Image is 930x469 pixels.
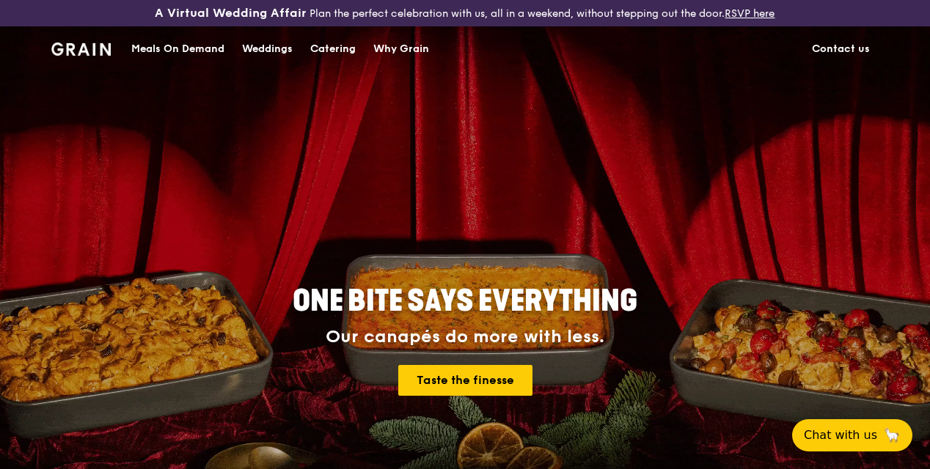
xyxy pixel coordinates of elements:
[804,426,877,444] span: Chat with us
[365,27,438,71] a: Why Grain
[155,6,775,21] div: Plan the perfect celebration with us, all in a weekend, without stepping out the door.
[242,27,293,71] div: Weddings
[792,419,912,451] button: Chat with us🦙
[803,27,879,71] a: Contact us
[301,27,365,71] a: Catering
[398,365,532,396] a: Taste the finesse
[233,27,301,71] a: Weddings
[373,27,429,71] div: Why Grain
[310,27,356,71] div: Catering
[725,7,775,20] a: RSVP here
[131,27,224,71] div: Meals On Demand
[155,6,307,21] h3: A Virtual Wedding Affair
[883,426,901,444] span: 🦙
[51,26,111,70] a: GrainGrain
[51,43,111,56] img: Grain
